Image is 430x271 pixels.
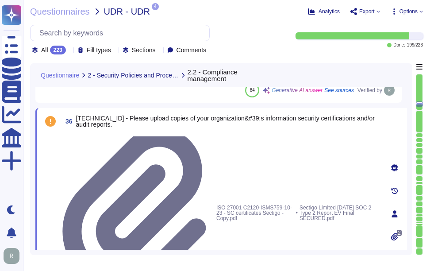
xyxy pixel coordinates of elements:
[250,88,255,93] span: 84
[272,88,322,93] span: Generative AI answer
[399,9,418,14] span: Options
[299,203,379,223] span: Sectigo Limited [DATE] SOC 2 Type 2 Report EV Final SECURED.pdf
[177,47,207,53] span: Comments
[104,7,150,16] span: UDR - UDR
[4,248,19,264] img: user
[384,85,395,96] img: user
[41,72,79,78] span: Questionnaire
[407,43,423,47] span: 199 / 223
[152,3,159,10] span: 4
[132,47,156,53] span: Sections
[41,47,48,53] span: All
[30,7,90,16] span: Questionnaires
[216,203,298,223] span: ISO 27001 C2120-ISMS759-10-23 - SC certificates Sectigo - Copy.pdf
[87,47,111,53] span: Fill types
[188,69,273,82] span: 2.2 - Compliance management
[296,210,298,216] span: •
[35,25,209,41] input: Search by keywords
[50,46,66,54] div: 223
[393,43,405,47] span: Done:
[88,72,179,78] span: 2 - Security Policies and Processes
[62,118,73,124] span: 36
[359,9,375,14] span: Export
[357,88,382,93] span: Verified by
[76,115,375,128] span: [TECHNICAL_ID] - Please upload copies of your organization&#39;s information security certificati...
[308,8,340,15] button: Analytics
[2,246,26,266] button: user
[397,230,402,236] span: 2
[324,88,354,93] span: See sources
[319,9,340,14] span: Analytics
